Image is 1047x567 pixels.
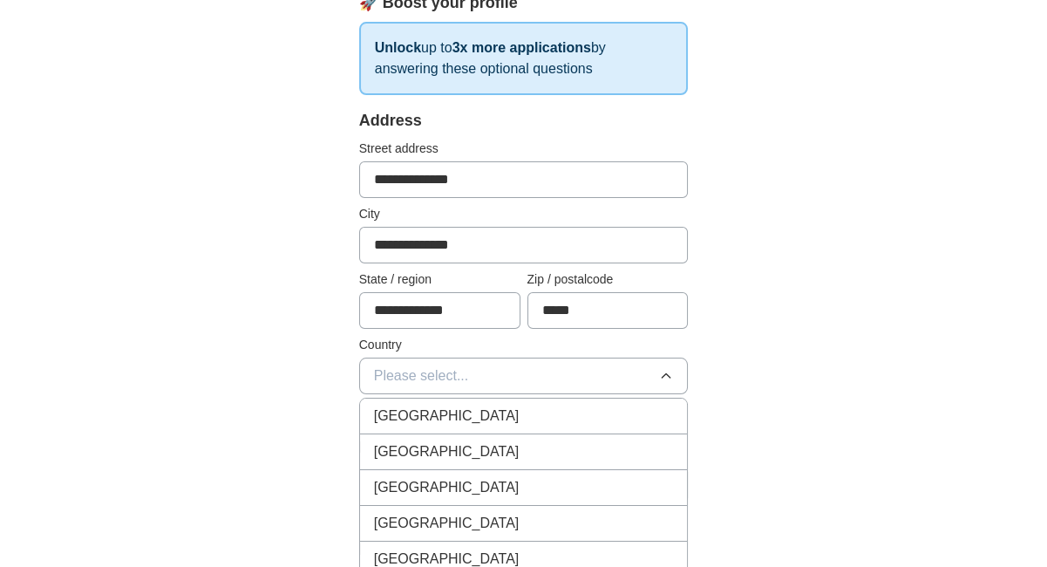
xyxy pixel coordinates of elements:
span: [GEOGRAPHIC_DATA] [374,441,520,462]
label: State / region [359,270,520,289]
span: [GEOGRAPHIC_DATA] [374,477,520,498]
label: Zip / postalcode [527,270,689,289]
label: City [359,205,689,223]
strong: 3x more applications [452,40,591,55]
div: Address [359,109,689,133]
strong: Unlock [375,40,421,55]
p: up to by answering these optional questions [359,22,689,95]
span: Please select... [374,365,469,386]
button: Please select... [359,358,689,394]
span: [GEOGRAPHIC_DATA] [374,513,520,534]
label: Country [359,336,689,354]
span: [GEOGRAPHIC_DATA] [374,406,520,427]
label: Street address [359,140,689,158]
